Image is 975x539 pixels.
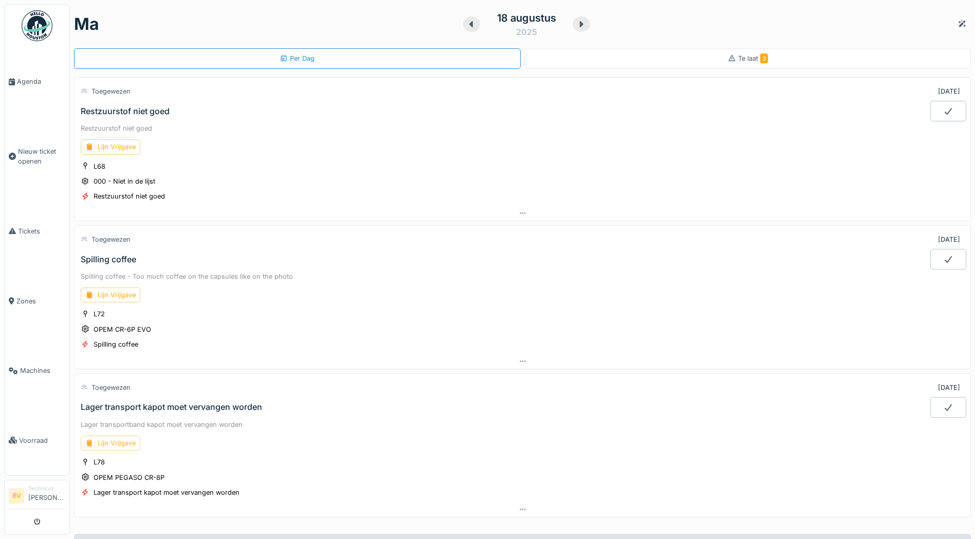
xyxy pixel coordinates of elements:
div: Restzuurstof niet goed [81,106,170,116]
img: Badge_color-CXgf-gQk.svg [22,10,52,41]
div: [DATE] [938,235,960,244]
div: Spilling coffee [94,339,138,349]
div: Lijn Vrijgave [81,139,140,154]
div: OPEM CR-6P EVO [94,325,151,334]
div: Per Dag [280,53,315,63]
a: Voorraad [5,406,69,476]
div: Lager transportband kapot moet vervangen worden [81,420,964,429]
span: Nieuw ticket openen [18,147,65,166]
span: Tickets [18,226,65,236]
h1: ma [74,14,99,34]
div: Lager transport kapot moet vervangen worden [94,488,240,497]
div: L78 [94,457,105,467]
div: Technicus [28,484,65,492]
span: Machines [20,366,65,375]
a: Zones [5,266,69,336]
div: L72 [94,309,105,319]
div: Toegewezen [91,235,131,244]
div: Restzuurstof niet goed [81,123,964,133]
a: Tickets [5,196,69,266]
li: [PERSON_NAME] [28,484,65,507]
a: BV Technicus[PERSON_NAME] [9,484,65,509]
a: Machines [5,336,69,406]
span: Zones [16,296,65,306]
span: 3 [760,53,768,63]
div: 18 augustus [497,10,556,26]
div: 2025 [516,26,537,38]
div: Toegewezen [91,86,131,96]
span: Voorraad [19,436,65,445]
div: Spilling coffee - Too much coffee on the capsules like on the photo [81,272,964,281]
div: [DATE] [938,86,960,96]
div: Toegewezen [91,383,131,392]
a: Agenda [5,47,69,117]
div: 000 - Niet in de lijst [94,176,155,186]
li: BV [9,488,24,504]
div: Spilling coffee [81,255,136,264]
div: [DATE] [938,383,960,392]
div: OPEM PEGASO CR-8P [94,473,164,482]
div: Lager transport kapot moet vervangen worden [81,402,262,412]
div: Lijn Vrijgave [81,288,140,302]
span: Agenda [17,77,65,86]
a: Nieuw ticket openen [5,117,69,196]
div: L68 [94,161,105,171]
div: Restzuurstof niet goed [94,191,165,201]
span: Te laat [738,55,768,62]
div: Lijn Vrijgave [81,436,140,451]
